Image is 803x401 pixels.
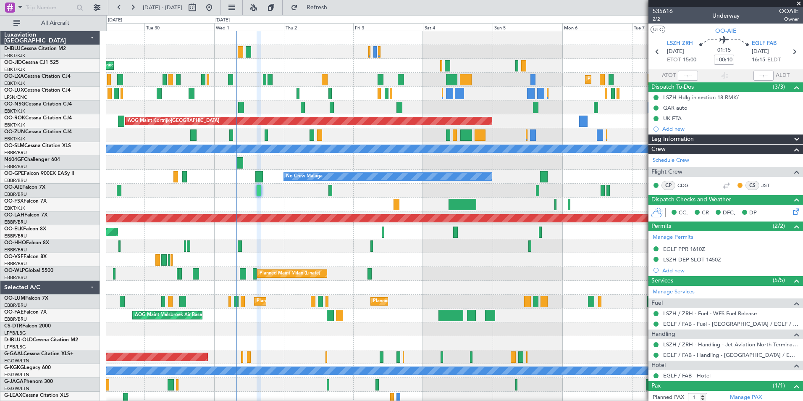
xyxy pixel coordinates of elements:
a: OO-VSFFalcon 8X [4,254,47,259]
span: OO-FSX [4,199,24,204]
a: OO-LXACessna Citation CJ4 [4,74,71,79]
div: Planned Maint [GEOGRAPHIC_DATA] ([GEOGRAPHIC_DATA] National) [257,295,409,308]
span: All Aircraft [22,20,89,26]
span: 535616 [653,7,673,16]
div: [DATE] [215,17,230,24]
span: CC, [679,209,688,217]
div: GAR auto [663,104,688,111]
a: OO-LUXCessna Citation CJ4 [4,88,71,93]
a: OO-ELKFalcon 8X [4,227,46,232]
span: Permits [651,222,671,231]
div: Planned Maint [GEOGRAPHIC_DATA] ([GEOGRAPHIC_DATA] National) [373,295,525,308]
a: LFPB/LBG [4,330,26,336]
span: Dispatch To-Dos [651,82,694,92]
div: Fri 3 [353,23,423,31]
button: All Aircraft [9,16,91,30]
a: LFSN/ENC [4,94,27,100]
span: OO-ROK [4,116,25,121]
a: OO-ZUNCessna Citation CJ4 [4,129,72,135]
a: OO-LAHFalcon 7X [4,213,47,218]
div: Wed 1 [214,23,284,31]
a: Manage Services [653,288,695,296]
a: EGLF / FAB - Fuel - [GEOGRAPHIC_DATA] / EGLF / FAB [663,320,799,327]
a: EBBR/BRU [4,177,27,184]
a: CDG [677,182,696,189]
a: EBKT/KJK [4,136,25,142]
div: No Crew Malaga [286,170,323,183]
div: Add new [662,267,799,274]
span: N604GF [4,157,24,162]
div: LSZH DEP SLOT 1450Z [663,256,721,263]
span: DP [749,209,757,217]
span: OO-AIE [4,185,22,190]
a: Manage Permits [653,233,693,242]
div: AOG Maint Kortrijk-[GEOGRAPHIC_DATA] [128,115,219,127]
a: OO-NSGCessna Citation CJ4 [4,102,72,107]
a: OO-FAEFalcon 7X [4,310,47,315]
a: G-GAALCessna Citation XLS+ [4,351,73,356]
span: 16:15 [752,56,765,64]
span: OO-ELK [4,227,23,232]
a: JST [761,182,780,189]
span: EGLF FAB [752,40,777,48]
span: [DATE] [667,47,684,56]
div: CS [745,181,759,190]
span: Services [651,276,673,286]
a: LFPB/LBG [4,344,26,350]
div: LSZH Hdlg in section 18 RMK/ [663,94,739,101]
span: 2/2 [653,16,673,23]
a: Schedule Crew [653,156,689,165]
div: UK ETA [663,115,682,122]
span: Owner [779,16,799,23]
span: OO-LXA [4,74,24,79]
span: Flight Crew [651,167,682,177]
span: Refresh [299,5,335,11]
span: Pax [651,381,661,391]
a: EGGW/LTN [4,372,29,378]
span: OO-AIE [715,26,737,35]
a: EBKT/KJK [4,108,25,114]
span: OO-GPE [4,171,24,176]
span: OO-LAH [4,213,24,218]
span: G-JAGA [4,379,24,384]
span: CS-DTR [4,324,22,329]
a: EBBR/BRU [4,219,27,225]
span: (5/5) [773,276,785,285]
a: OO-HHOFalcon 8X [4,240,49,245]
span: CR [702,209,709,217]
span: G-KGKG [4,365,24,370]
a: EGGW/LTN [4,358,29,364]
div: Planned Maint Milan (Linate) [260,267,320,280]
span: (1/1) [773,381,785,390]
div: EGLF PPR 1610Z [663,245,705,253]
div: [DATE] [108,17,122,24]
a: EBBR/BRU [4,233,27,239]
a: N604GFChallenger 604 [4,157,60,162]
div: Mon 6 [562,23,632,31]
span: Fuel [651,298,663,308]
span: G-GAAL [4,351,24,356]
a: EBKT/KJK [4,80,25,87]
span: OO-ZUN [4,129,25,135]
span: Crew [651,145,666,154]
div: Planned Maint Kortrijk-[GEOGRAPHIC_DATA] [588,73,685,86]
a: OO-GPEFalcon 900EX EASy II [4,171,74,176]
span: ETOT [667,56,681,64]
span: 15:00 [683,56,696,64]
a: OO-AIEFalcon 7X [4,185,45,190]
span: (2/2) [773,222,785,230]
span: DFC, [723,209,735,217]
span: ATOT [662,71,676,80]
input: Trip Number [26,1,74,14]
a: G-LEAXCessna Citation XLS [4,393,69,398]
span: OO-FAE [4,310,24,315]
a: EBBR/BRU [4,191,27,198]
span: Leg Information [651,135,694,144]
input: --:-- [678,71,698,81]
span: OO-NSG [4,102,25,107]
a: OO-WLPGlobal 5500 [4,268,53,273]
span: OO-VSF [4,254,24,259]
span: OO-JID [4,60,22,65]
span: Handling [651,330,675,339]
button: Refresh [287,1,337,14]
